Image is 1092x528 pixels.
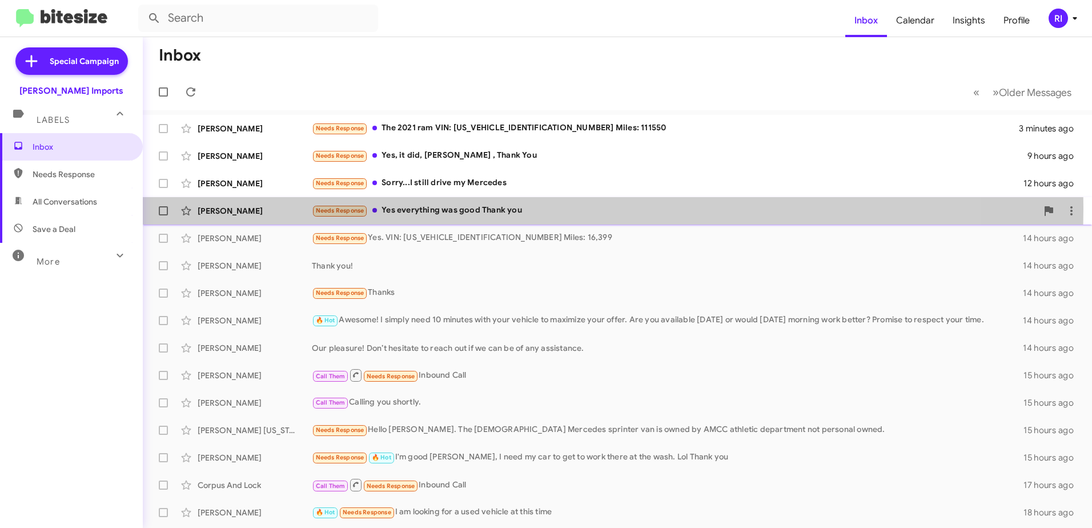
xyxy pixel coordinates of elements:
div: [PERSON_NAME] [198,507,312,518]
span: Needs Response [316,426,364,434]
h1: Inbox [159,46,201,65]
div: The 2021 ram VIN: [US_VEHICLE_IDENTIFICATION_NUMBER] Miles: 111550 [312,122,1019,135]
div: [PERSON_NAME] [198,397,312,409]
span: 🔥 Hot [316,317,335,324]
span: Needs Response [316,454,364,461]
nav: Page navigation example [967,81,1078,104]
a: Profile [994,4,1039,37]
div: [PERSON_NAME] [198,205,312,217]
span: « [973,85,979,99]
div: 14 hours ago [1023,233,1083,244]
div: [PERSON_NAME] [198,315,312,326]
div: [PERSON_NAME] [198,233,312,244]
div: RI [1049,9,1068,28]
div: [PERSON_NAME] [198,150,312,162]
span: Needs Response [367,373,415,380]
span: More [37,257,60,267]
div: [PERSON_NAME] [198,260,312,271]
div: Corpus And Lock [198,479,312,491]
div: [PERSON_NAME] [198,452,312,463]
span: 🔥 Hot [316,509,335,516]
span: Needs Response [316,179,364,187]
div: [PERSON_NAME] [198,123,312,134]
span: Needs Response [316,289,364,297]
span: Needs Response [316,207,364,214]
div: Thank you! [312,260,1023,271]
div: Hello [PERSON_NAME]. The [DEMOGRAPHIC_DATA] Mercedes sprinter van is owned by AMCC athletic depar... [312,423,1023,437]
div: Calling you shortly. [312,396,1023,409]
div: Our pleasure! Don’t hesitate to reach out if we can be of any assistance. [312,342,1023,354]
div: 15 hours ago [1023,452,1083,463]
div: Sorry...I still drive my Mercedes [312,177,1023,190]
div: I am looking for a used vehicle at this time [312,506,1023,519]
div: [PERSON_NAME] [198,287,312,299]
a: Insights [944,4,994,37]
span: Needs Response [316,152,364,159]
button: Next [986,81,1078,104]
span: Call Them [316,482,346,490]
div: [PERSON_NAME] [198,178,312,189]
a: Special Campaign [15,47,128,75]
span: Needs Response [343,509,391,516]
span: Inbox [33,141,130,153]
div: I'm good [PERSON_NAME], I need my car to get to work there at the wash. Lol Thank you [312,451,1023,464]
div: 14 hours ago [1023,260,1083,271]
div: Yes. VIN: [US_VEHICLE_IDENTIFICATION_NUMBER] Miles: 16,399 [312,231,1023,245]
div: Inbound Call [312,478,1023,492]
span: Save a Deal [33,223,75,235]
span: Special Campaign [50,55,119,67]
span: Needs Response [316,234,364,242]
div: Thanks [312,286,1023,299]
div: Yes everything was good Thank you [312,204,1037,217]
div: [PERSON_NAME] Imports [19,85,123,97]
div: 17 hours ago [1023,479,1083,491]
div: 14 hours ago [1023,287,1083,299]
a: Inbox [845,4,887,37]
div: 14 hours ago [1023,315,1083,326]
div: [PERSON_NAME] [198,342,312,354]
div: 12 hours ago [1023,178,1083,189]
input: Search [138,5,378,32]
button: Previous [966,81,986,104]
span: Labels [37,115,70,125]
span: Needs Response [33,169,130,180]
div: 3 minutes ago [1019,123,1083,134]
span: Call Them [316,399,346,406]
span: 🔥 Hot [372,454,391,461]
span: Older Messages [999,86,1071,99]
a: Calendar [887,4,944,37]
div: Awesome! I simply need 10 minutes with your vehicle to maximize your offer. Are you available [DA... [312,314,1023,327]
span: Needs Response [367,482,415,490]
div: Yes, it did, [PERSON_NAME] , Thank You [312,149,1027,162]
div: 14 hours ago [1023,342,1083,354]
div: 9 hours ago [1027,150,1083,162]
div: [PERSON_NAME] [US_STATE] [GEOGRAPHIC_DATA] [GEOGRAPHIC_DATA] [198,425,312,436]
span: All Conversations [33,196,97,207]
div: 18 hours ago [1023,507,1083,518]
span: » [993,85,999,99]
div: 15 hours ago [1023,370,1083,381]
span: Needs Response [316,125,364,132]
button: RI [1039,9,1079,28]
div: 15 hours ago [1023,425,1083,436]
div: Inbound Call [312,368,1023,382]
div: [PERSON_NAME] [198,370,312,381]
div: 15 hours ago [1023,397,1083,409]
span: Call Them [316,373,346,380]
